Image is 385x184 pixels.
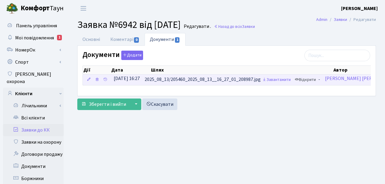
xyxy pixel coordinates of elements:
[82,51,143,60] label: Документи
[105,33,145,46] a: Коментарі
[3,124,64,136] a: Заявки до КК
[175,37,180,43] span: 1
[3,32,64,44] a: Мої повідомлення1
[7,100,64,112] a: Лічильники
[76,3,91,13] button: Переключити навігацію
[304,50,370,61] input: Пошук...
[242,24,255,29] span: Заявки
[3,160,64,172] a: Документи
[134,37,139,43] span: 0
[214,24,255,29] a: Назад до всіхЗаявки
[77,18,181,32] span: Заявка №6942 від [DATE]
[89,101,126,108] span: Зберегти і вийти
[3,148,64,160] a: Договори продажу
[150,66,333,74] th: Шлях
[347,16,376,23] li: Редагувати
[77,33,105,46] a: Основні
[16,22,57,29] span: Панель управління
[341,5,378,12] a: [PERSON_NAME]
[334,16,347,23] a: Заявки
[3,44,64,56] a: НомерОк
[182,24,211,29] small: Редагувати .
[3,136,64,148] a: Заявки на охорону
[57,35,62,40] div: 1
[3,112,64,124] a: Всі клієнти
[307,13,385,26] nav: breadcrumb
[145,33,185,46] a: Документи
[21,3,64,14] span: Таун
[15,35,54,41] span: Мої повідомлення
[121,51,143,60] button: Документи
[120,50,143,60] a: Додати
[142,99,177,110] a: Скасувати
[21,3,50,13] b: Комфорт
[3,56,64,68] a: Спорт
[3,88,64,100] a: Клієнти
[3,68,64,88] a: [PERSON_NAME] охорона
[83,66,111,74] th: Дії
[77,99,130,110] button: Зберегти і вийти
[316,16,327,23] a: Admin
[142,75,323,85] td: 2025_08_13/205460_2025_08_13__16_27_01_208987.jpg
[111,66,150,74] th: Дата
[261,75,292,85] a: Завантажити
[6,2,18,15] img: logo.png
[293,75,317,85] a: Відкрити
[318,76,320,83] span: -
[3,20,64,32] a: Панель управління
[114,75,140,82] span: [DATE] 16:27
